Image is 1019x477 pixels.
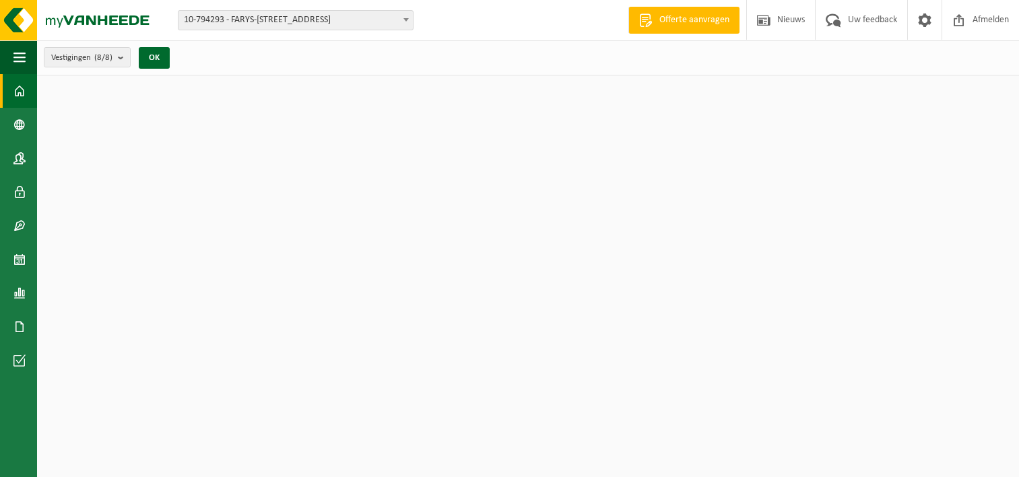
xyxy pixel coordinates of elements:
[628,7,739,34] a: Offerte aanvragen
[94,53,112,62] count: (8/8)
[178,11,413,30] span: 10-794293 - FARYS-ASSE - 1730 ASSE, HUINEGEM 47
[44,47,131,67] button: Vestigingen(8/8)
[178,10,414,30] span: 10-794293 - FARYS-ASSE - 1730 ASSE, HUINEGEM 47
[656,13,733,27] span: Offerte aanvragen
[51,48,112,68] span: Vestigingen
[139,47,170,69] button: OK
